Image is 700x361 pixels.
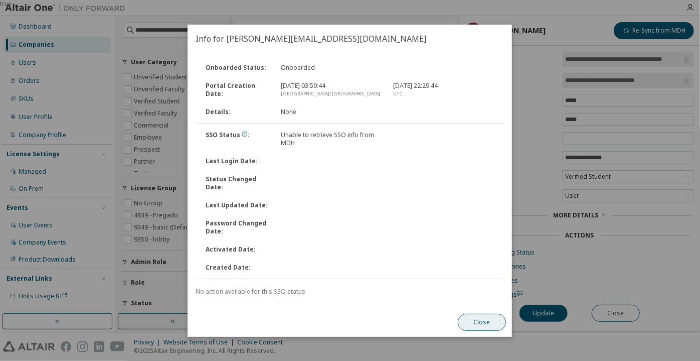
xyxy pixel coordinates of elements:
div: Onboarded Status : [200,64,275,72]
div: [DATE] 03:59:44 [275,82,388,98]
div: Password Changed Date : [200,219,275,235]
div: Created Date : [200,264,275,272]
div: Last Login Date : [200,157,275,165]
div: SSO Status : [200,131,275,147]
div: UTC [394,90,494,98]
div: Onboarded [275,64,388,72]
div: Portal Creation Date : [200,82,275,98]
div: No action available for this SSO status [196,288,504,296]
div: Last Updated Date : [200,201,275,209]
div: Activated Date : [200,246,275,254]
button: Close [458,314,506,331]
div: [DATE] 22:29:44 [388,82,500,98]
div: Details : [200,108,275,116]
div: None [275,108,388,116]
div: [GEOGRAPHIC_DATA]/[GEOGRAPHIC_DATA] [281,90,382,98]
h2: Info for [PERSON_NAME][EMAIL_ADDRESS][DOMAIN_NAME] [188,25,512,53]
div: Unable to retrieve SSO info from MDH [275,131,388,147]
div: Status Changed Date : [200,175,275,191]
